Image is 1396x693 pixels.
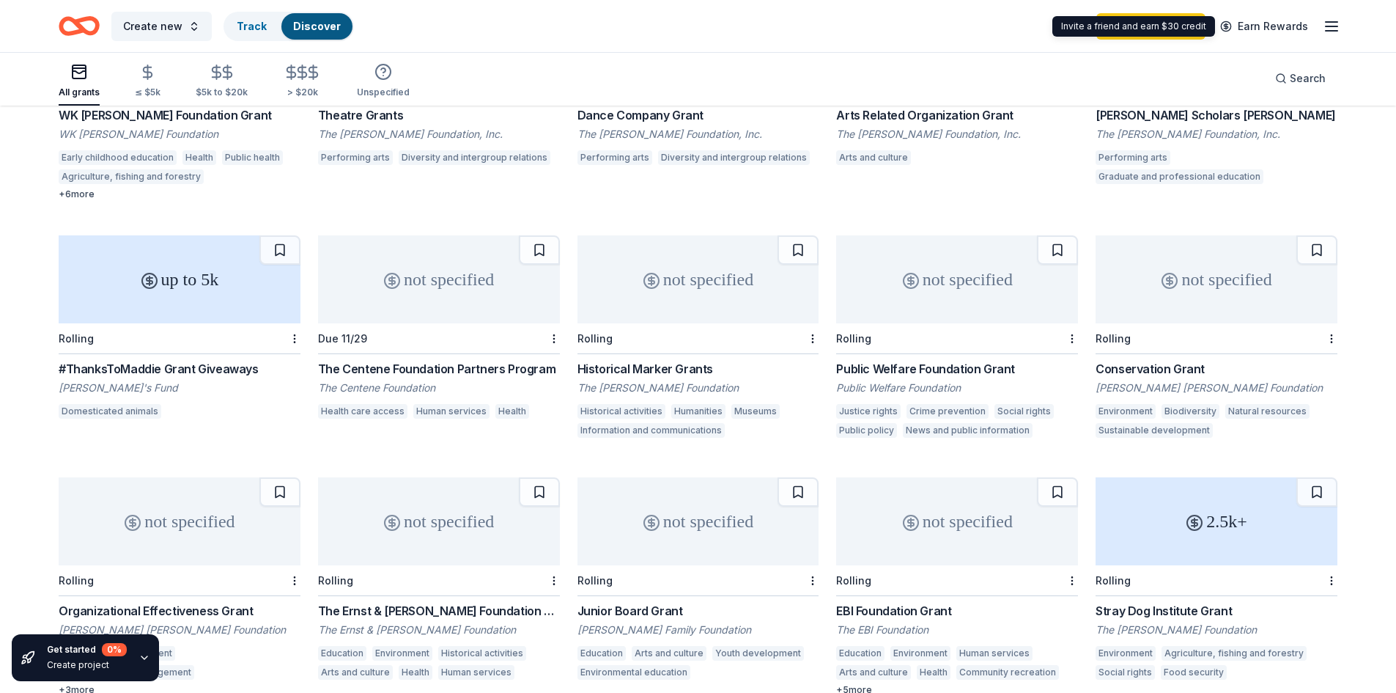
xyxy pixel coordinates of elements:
a: up to 5kRolling#ThanksToMaddie Grant Giveaways[PERSON_NAME]'s FundDomesticated animals [59,235,300,423]
div: Youth development [712,646,804,661]
div: Public health [222,150,283,165]
div: Health care access [318,404,407,419]
div: Health [182,150,216,165]
a: not specifiedRollingJunior Board Grant[PERSON_NAME] Family FoundationEducationArts and cultureYou... [577,477,819,684]
div: Dance Company Grant [577,106,819,124]
div: Performing arts [1096,150,1170,165]
div: not specified [59,477,300,565]
div: Biodiversity [1162,404,1219,419]
div: up to 5k [59,235,300,323]
div: not specified [836,477,1078,565]
div: Arts and culture [318,665,393,680]
div: not specified [318,477,560,565]
div: Get started [47,643,127,656]
div: [PERSON_NAME] Family Foundation [577,623,819,637]
div: The EBI Foundation [836,623,1078,637]
button: > $20k [283,58,322,106]
div: Rolling [1096,574,1131,587]
div: Public Welfare Foundation [836,381,1078,395]
a: Earn Rewards [1211,13,1317,40]
a: not specifiedRollingPublic Welfare Foundation GrantPublic Welfare FoundationJustice rightsCrime p... [836,235,1078,442]
div: News and public information [903,423,1033,438]
div: not specified [836,235,1078,323]
div: Education [318,646,366,661]
div: Food security [1161,665,1227,680]
div: [PERSON_NAME]'s Fund [59,381,300,395]
div: ≤ $5k [135,87,160,98]
div: 2.5k+ [1096,477,1337,565]
div: Rolling [318,574,353,587]
div: Theatre Grants [318,106,560,124]
div: + 6 more [59,188,300,200]
div: not specified [577,477,819,565]
a: Track [237,20,267,32]
div: Arts Related Organization Grant [836,106,1078,124]
div: Sustainable development [1096,423,1213,438]
div: Graduate and professional education [1096,169,1263,184]
div: Junior Board Grant [577,602,819,620]
a: not specifiedRollingConservation Grant[PERSON_NAME] [PERSON_NAME] FoundationEnvironmentBiodiversi... [1096,235,1337,442]
div: Invite a friend and earn $30 credit [1052,16,1215,37]
div: The Centene Foundation Partners Program [318,360,560,378]
div: Performing arts [577,150,652,165]
div: Rolling [836,332,871,345]
div: Information and communications [577,423,725,438]
div: Historical Marker Grants [577,360,819,378]
div: Unspecified [357,87,410,98]
a: Home [59,9,100,43]
div: Create project [47,659,127,671]
div: Health [495,404,529,419]
div: Agriculture, fishing and forestry [59,169,204,184]
div: Human services [438,665,514,680]
div: Public Welfare Foundation Grant [836,360,1078,378]
div: Agriculture, fishing and forestry [1162,646,1307,661]
div: $5k to $20k [196,87,248,98]
div: Domesticated animals [59,404,161,419]
div: Human services [413,404,490,419]
div: The [PERSON_NAME] Foundation, Inc. [836,127,1078,142]
div: Rolling [1096,332,1131,345]
div: Health [917,665,950,680]
a: Start free trial [1096,13,1205,40]
div: The Ernst & [PERSON_NAME] Foundation [318,623,560,637]
div: The [PERSON_NAME] Foundation [577,381,819,395]
div: Arts and culture [632,646,706,661]
div: Rolling [59,332,94,345]
a: Discover [293,20,341,32]
button: Create new [111,12,212,41]
div: Historical activities [577,404,665,419]
div: > $20k [283,87,322,98]
div: Humanities [671,404,725,419]
div: Early childhood education [59,150,177,165]
div: The [PERSON_NAME] Foundation, Inc. [577,127,819,142]
div: Social rights [994,404,1054,419]
div: The [PERSON_NAME] Foundation, Inc. [1096,127,1337,142]
a: not specifiedRollingThe Ernst & [PERSON_NAME] Foundation GrantThe Ernst & [PERSON_NAME] Foundatio... [318,477,560,684]
div: All grants [59,87,100,98]
div: Public policy [836,423,897,438]
div: The Centene Foundation [318,381,560,395]
div: Environmental education [577,665,690,680]
div: Conservation Grant [1096,360,1337,378]
div: Diversity and intergroup relations [399,150,550,165]
div: Arts and culture [836,665,911,680]
div: 0 % [102,643,127,656]
div: The Ernst & [PERSON_NAME] Foundation Grant [318,602,560,620]
button: All grants [59,57,100,106]
div: #ThanksToMaddie Grant Giveaways [59,360,300,378]
div: Environment [1096,404,1156,419]
div: [PERSON_NAME] [PERSON_NAME] Foundation [1096,381,1337,395]
div: WK [PERSON_NAME] Foundation [59,127,300,142]
span: Search [1290,70,1326,87]
a: 2.5k+RollingStray Dog Institute GrantThe [PERSON_NAME] FoundationEnvironmentAgriculture, fishing ... [1096,477,1337,684]
div: Education [836,646,884,661]
div: Environment [372,646,432,661]
button: TrackDiscover [224,12,354,41]
div: Due 11/29 [318,332,367,345]
div: not specified [318,235,560,323]
div: Stray Dog Institute Grant [1096,602,1337,620]
button: ≤ $5k [135,58,160,106]
a: not specifiedRollingHistorical Marker GrantsThe [PERSON_NAME] FoundationHistorical activitiesHuma... [577,235,819,442]
div: [PERSON_NAME] Scholars [PERSON_NAME] [1096,106,1337,124]
div: Justice rights [836,404,901,419]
